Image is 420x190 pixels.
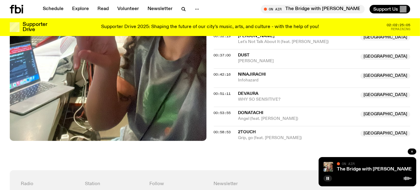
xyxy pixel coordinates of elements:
span: 02:02:25:05 [387,23,410,27]
span: [GEOGRAPHIC_DATA] [360,111,410,117]
span: DEVAURA [238,91,259,96]
span: [GEOGRAPHIC_DATA] [360,54,410,60]
a: Newsletter [144,5,176,13]
span: Support Us [373,6,398,12]
span: Remaining [391,27,410,31]
span: Angel (feat. [PERSON_NAME]) [238,116,357,122]
span: [GEOGRAPHIC_DATA] [360,92,410,98]
p: Supporter Drive 2025: Shaping the future of our city’s music, arts, and culture - with the help o... [101,24,319,30]
button: 00:53:55 [214,111,231,115]
h4: Newsletter [214,181,335,187]
a: Volunteer [114,5,143,13]
span: 2touch [238,130,256,134]
span: 00:53:55 [214,110,231,115]
span: [PERSON_NAME] [238,34,275,38]
span: WHY SO SENSITIVE? [238,97,357,102]
button: 00:42:16 [214,73,231,76]
a: Explore [68,5,93,13]
button: 00:58:53 [214,131,231,134]
a: Schedule [39,5,67,13]
button: 00:32:19 [214,34,231,38]
a: Read [94,5,112,13]
a: The Bridge with [PERSON_NAME] [337,167,413,172]
span: 00:42:16 [214,72,231,77]
span: Grip, go (feat. [PERSON_NAME]) [238,135,357,141]
span: [GEOGRAPHIC_DATA] [360,73,410,79]
button: Support Us [370,5,410,13]
h4: Follow [149,181,206,187]
span: 00:37:00 [214,53,231,58]
span: Let's Not Talk About It (feat. [PERSON_NAME]) [238,39,357,45]
h4: Radio [21,181,78,187]
span: Infohazard [238,77,357,83]
span: Donatachi [238,111,264,115]
h3: Supporter Drive [23,22,47,32]
span: 00:58:53 [214,130,231,134]
span: dust [238,53,250,57]
span: Ninajirachi [238,72,266,77]
button: 00:51:11 [214,92,231,95]
h4: Station [85,181,142,187]
span: [GEOGRAPHIC_DATA] [360,34,410,41]
button: 00:37:00 [214,54,231,57]
span: [GEOGRAPHIC_DATA] [360,131,410,137]
span: [PERSON_NAME] [238,58,357,64]
button: On AirThe Bridge with [PERSON_NAME] [261,5,365,13]
span: On Air [342,162,355,166]
span: 00:51:11 [214,91,231,96]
